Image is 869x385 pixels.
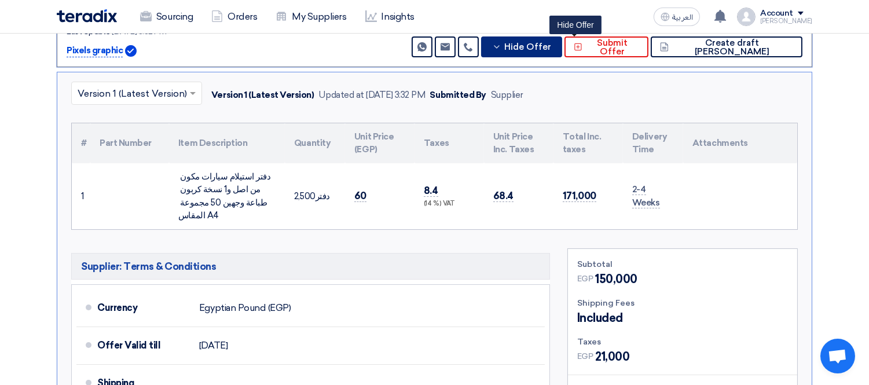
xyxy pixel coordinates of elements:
div: Shipping Fees [577,297,788,309]
span: 21,000 [595,348,629,365]
th: Taxes [415,123,484,163]
span: EGP [577,350,593,362]
span: 68.4 [493,190,514,202]
a: My Suppliers [266,4,355,30]
div: (14 %) VAT [424,199,475,209]
div: Supplier [491,89,523,102]
div: Updated at [DATE] 3:32 PM [319,89,426,102]
th: Attachments [683,123,797,163]
div: Egyptian Pound (EGP) [199,297,291,319]
div: Version 1 (Latest Version) [211,89,314,102]
div: Open chat [820,339,855,373]
a: Insights [356,4,424,30]
span: 150,000 [595,270,637,288]
div: Hide Offer [549,16,602,34]
button: Create draft [PERSON_NAME] [651,36,802,57]
span: Hide Offer [504,43,551,52]
div: [PERSON_NAME] [760,18,812,24]
span: العربية [672,13,693,21]
button: العربية [654,8,700,26]
span: Included [577,309,623,327]
th: Item Description [169,123,285,163]
div: Account [760,9,793,19]
th: Unit Price Inc. Taxes [484,123,553,163]
img: Verified Account [125,45,137,57]
span: 8.4 [424,185,438,197]
div: Offer Valid till [97,332,190,360]
img: Teradix logo [57,9,117,23]
div: Taxes [577,336,788,348]
span: 60 [354,190,366,202]
div: Subtotal [577,258,788,270]
td: دفتر [285,163,345,229]
span: 2,500 [294,191,316,201]
th: Total Inc. taxes [553,123,623,163]
th: Delivery Time [623,123,683,163]
h5: Supplier: Terms & Conditions [71,253,550,280]
a: Sourcing [131,4,202,30]
span: 2-4 Weeks [632,184,660,208]
p: Pixels graphic [67,44,123,58]
span: [DATE] [199,340,228,351]
img: profile_test.png [737,8,756,26]
th: Unit Price (EGP) [345,123,415,163]
span: Create draft [PERSON_NAME] [672,39,793,56]
div: Submitted By [430,89,486,102]
div: Currency [97,294,190,322]
span: Submit Offer [585,39,639,56]
span: EGP [577,273,593,285]
th: Part Number [90,123,169,163]
td: 1 [72,163,90,229]
th: # [72,123,90,163]
a: Orders [202,4,266,30]
button: Submit Offer [564,36,648,57]
button: Hide Offer [481,36,562,57]
th: Quantity [285,123,345,163]
div: دفتر استيلام سيارات مكون من اصل و1 نسخة كربون طباعة وجهين 50 مجموعة المقاس A4 [178,170,276,222]
span: 171,000 [563,190,596,202]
